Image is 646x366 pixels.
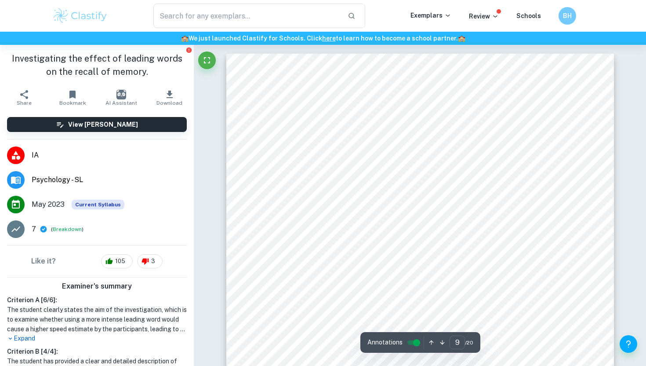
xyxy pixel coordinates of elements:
[2,33,644,43] h6: We just launched Clastify for Schools. Click to learn how to become a school partner.
[185,47,192,53] button: Report issue
[7,334,187,343] p: Expand
[32,199,65,210] span: May 2023
[32,175,187,185] span: Psychology - SL
[101,254,133,268] div: 105
[31,256,56,267] h6: Like it?
[153,4,341,28] input: Search for any exemplars...
[272,249,427,259] span: GROUP MEMBER CODE NUMBER:
[137,254,163,268] div: 3
[72,200,124,209] div: This exemplar is based on the current syllabus. Feel free to refer to it for inspiration/ideas wh...
[181,35,189,42] span: 🏫
[68,120,138,129] h6: View [PERSON_NAME]
[59,100,86,106] span: Bookmark
[72,200,124,209] span: Current Syllabus
[516,12,541,19] a: Schools
[272,227,402,237] span: CANDIDATE CODE NUMBER:
[97,85,145,110] button: AI Assistant
[458,35,465,42] span: 🏫
[17,100,32,106] span: Share
[563,11,573,21] h6: BH
[32,150,187,161] span: IA
[7,117,187,132] button: View [PERSON_NAME]
[7,305,187,334] h1: The student clearly states the aim of the investigation, which is to examine whether using a more...
[53,225,82,233] button: Breakdown
[370,144,469,154] span: RECALL OF MEMORY
[367,338,403,347] span: Annotations
[7,347,187,356] h6: Criterion B [ 4 / 4 ]:
[405,227,436,237] span: kcr215
[410,11,451,20] p: Exemplars
[283,271,324,281] span: 1. kcr297
[51,225,83,234] span: ( )
[322,35,336,42] a: here
[116,90,126,99] img: AI Assistant
[283,315,324,325] span: 3. kcr245
[105,100,137,106] span: AI Assistant
[620,335,637,353] button: Help and Feedback
[156,100,182,106] span: Download
[283,122,556,132] span: INVESTIGATING THE EFFECT OF LEADING WORDS ON THE
[559,7,576,25] button: BH
[48,85,97,110] button: Bookmark
[469,11,499,21] p: Review
[4,281,190,292] h6: Examiner's summary
[198,51,216,69] button: Fullscreen
[465,339,473,347] span: / 20
[7,295,187,305] h6: Criterion A [ 6 / 6 ]:
[110,257,130,266] span: 105
[146,257,160,266] span: 3
[145,85,194,110] button: Download
[32,224,36,234] p: 7
[283,293,324,303] span: 2. kcr217
[7,52,187,78] h1: Investigating the effect of leading words on the recall of memory.
[52,7,108,25] img: Clastify logo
